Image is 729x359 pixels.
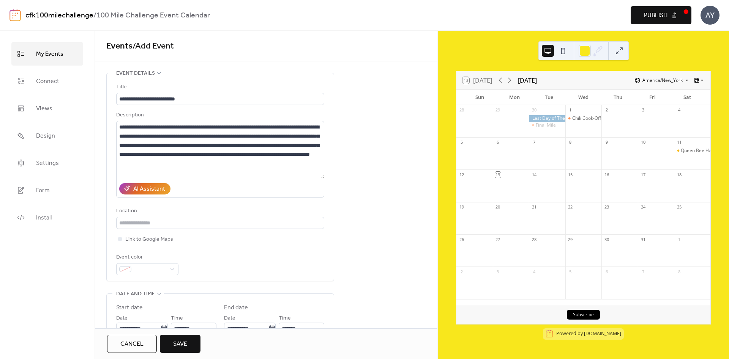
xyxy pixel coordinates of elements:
[568,172,573,177] div: 15
[459,237,464,242] div: 26
[644,11,667,20] span: Publish
[459,269,464,274] div: 2
[518,76,537,85] div: [DATE]
[11,69,83,93] a: Connect
[642,78,683,83] span: America/New_York
[640,204,646,210] div: 24
[36,185,50,197] span: Form
[676,237,682,242] div: 1
[224,303,248,312] div: End date
[116,290,155,299] span: Date and time
[565,115,602,122] div: Chili Cook-Off
[25,8,93,23] a: cfk100milechallenge
[11,151,83,175] a: Settings
[459,204,464,210] div: 19
[531,107,537,113] div: 30
[36,48,63,60] span: My Events
[459,172,464,177] div: 12
[36,157,59,169] span: Settings
[495,269,501,274] div: 3
[604,172,609,177] div: 16
[567,310,600,320] button: Subscribe
[584,331,621,337] a: [DOMAIN_NAME]
[640,107,646,113] div: 3
[462,90,497,105] div: Sun
[532,90,566,105] div: Tue
[459,107,464,113] div: 28
[224,314,235,323] span: Date
[36,130,55,142] span: Design
[536,122,556,129] div: Final Mile
[531,140,537,145] div: 7
[495,140,501,145] div: 6
[459,140,464,145] div: 5
[107,335,157,353] button: Cancel
[701,6,720,25] div: AY
[116,303,143,312] div: Start date
[604,269,609,274] div: 6
[116,83,323,92] div: Title
[495,204,501,210] div: 20
[529,115,565,122] div: Last Day of The 100 Mile Challenge!
[106,38,133,55] a: Events
[116,207,323,216] div: Location
[497,90,532,105] div: Mon
[676,140,682,145] div: 11
[125,235,173,244] span: Link to Google Maps
[640,237,646,242] div: 31
[568,140,573,145] div: 8
[670,90,704,105] div: Sat
[676,204,682,210] div: 25
[601,90,635,105] div: Thu
[133,185,165,194] div: AI Assistant
[635,90,670,105] div: Fri
[568,237,573,242] div: 29
[116,111,323,120] div: Description
[676,269,682,274] div: 8
[495,107,501,113] div: 29
[96,8,210,23] b: 100 Mile Challenge Event Calendar
[640,269,646,274] div: 7
[568,204,573,210] div: 22
[531,204,537,210] div: 21
[640,172,646,177] div: 17
[631,6,691,24] button: Publish
[11,97,83,120] a: Views
[676,107,682,113] div: 4
[531,172,537,177] div: 14
[568,269,573,274] div: 5
[495,172,501,177] div: 13
[495,237,501,242] div: 27
[572,115,601,122] div: Chili Cook-Off
[674,147,710,154] div: Queen Bee Half Marathon
[9,9,21,21] img: logo
[11,206,83,229] a: Install
[11,42,83,66] a: My Events
[11,124,83,147] a: Design
[529,122,565,129] div: Final Mile
[604,237,609,242] div: 30
[116,253,177,262] div: Event color
[11,179,83,202] a: Form
[604,204,609,210] div: 23
[173,340,187,349] span: Save
[160,335,200,353] button: Save
[36,75,59,88] span: Connect
[116,69,155,78] span: Event details
[604,107,609,113] div: 2
[568,107,573,113] div: 1
[171,314,183,323] span: Time
[119,183,170,194] button: AI Assistant
[531,269,537,274] div: 4
[556,331,621,337] div: Powered by
[116,314,128,323] span: Date
[640,140,646,145] div: 10
[604,140,609,145] div: 9
[120,340,144,349] span: Cancel
[279,314,291,323] span: Time
[36,212,52,224] span: Install
[93,8,96,23] b: /
[566,90,601,105] div: Wed
[133,38,174,55] span: / Add Event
